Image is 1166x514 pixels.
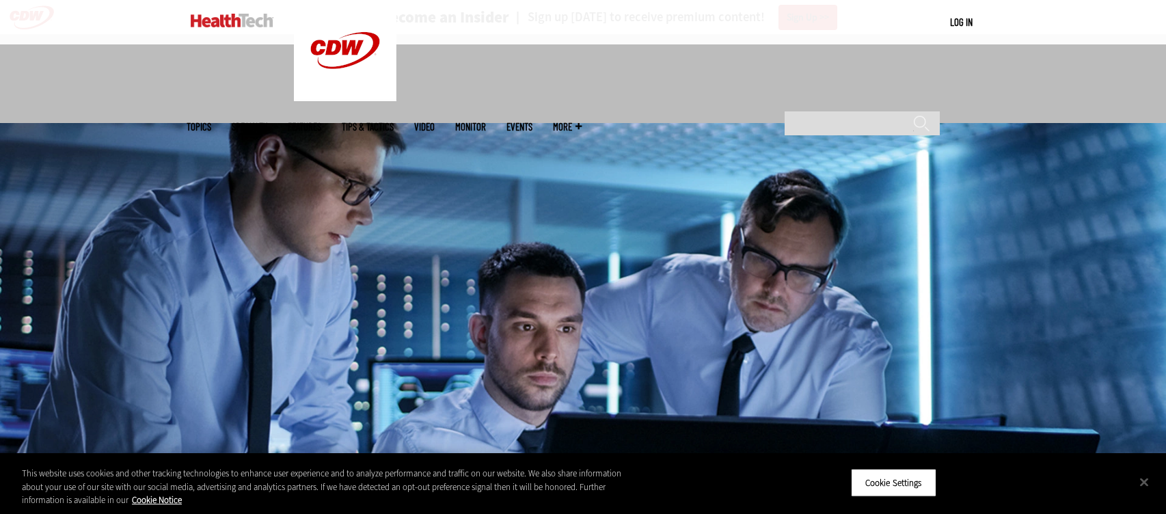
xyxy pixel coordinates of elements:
a: Tips & Tactics [342,122,394,132]
a: Events [506,122,532,132]
a: Features [288,122,321,132]
div: This website uses cookies and other tracking technologies to enhance user experience and to analy... [22,467,641,507]
img: Home [191,14,273,27]
a: MonITor [455,122,486,132]
div: User menu [950,15,973,29]
button: Cookie Settings [851,468,936,497]
a: More information about your privacy [132,494,182,506]
a: Video [414,122,435,132]
span: Topics [187,122,211,132]
span: Specialty [232,122,267,132]
span: More [553,122,582,132]
button: Close [1129,467,1159,497]
a: CDW [294,90,396,105]
a: Log in [950,16,973,28]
